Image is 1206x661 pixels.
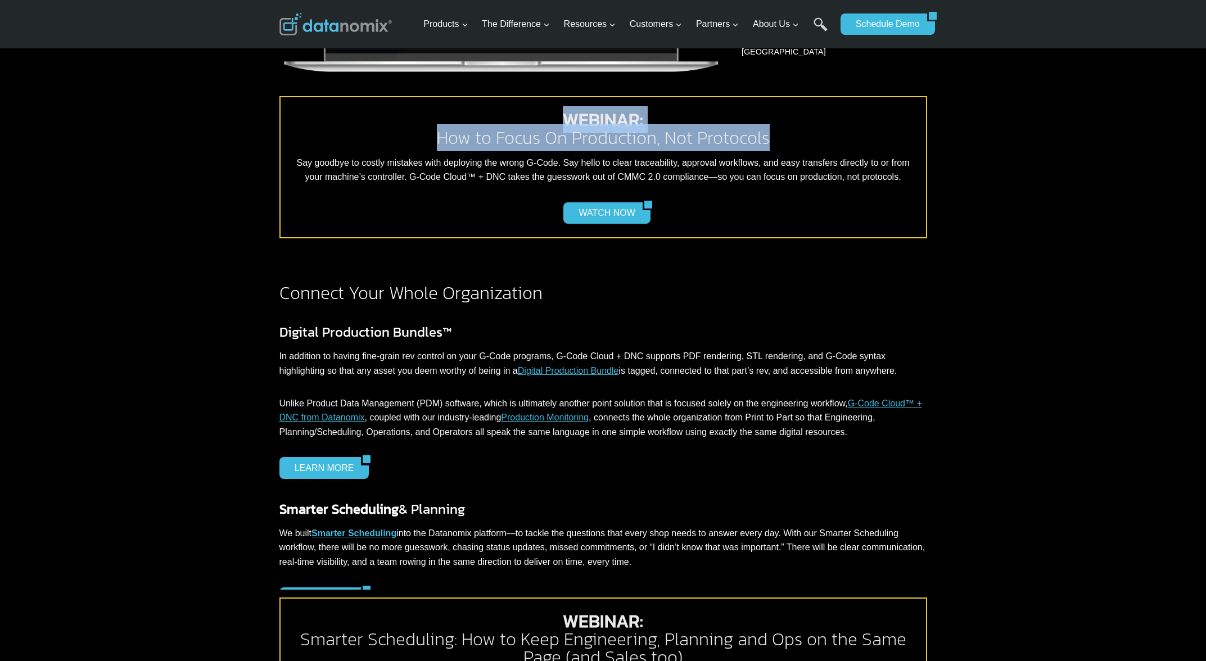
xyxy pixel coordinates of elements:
span: Partners [696,17,739,31]
span: About Us [753,17,799,31]
a: LEARN MORE [279,587,362,609]
p: In addition to having fine-grain rev control on your G-Code programs, G-Code Cloud + DNC supports... [279,349,927,378]
strong: WEBINAR: [563,106,643,133]
p: We built into the Datanomix platform—to tackle the questions that every shop needs to answer ever... [279,526,927,569]
h3: & Planning [279,499,927,519]
a: Schedule Demo [841,13,927,35]
a: WATCH NOW [563,202,642,224]
strong: WEBINAR: [563,608,643,635]
h3: Digital Production Bundles™ [279,322,927,342]
a: Digital Production Bundle [518,366,619,375]
a: Production Monitoring [501,413,589,422]
h2: How to Focus On Production, Not Protocols [290,111,917,147]
a: Search [814,17,828,43]
span: Resources [564,17,616,31]
p: Say goodbye to costly mistakes with deploying the wrong G-Code. Say hello to clear traceability, ... [290,156,917,184]
span: The Difference [482,17,550,31]
a: LEARN MORE [279,457,362,478]
strong: Smarter Scheduling [279,499,399,519]
a: Smarter Scheduling [311,528,396,538]
h2: Connect Your Whole Organization [279,284,927,302]
p: Unlike Product Data Management (PDM) software, which is ultimately another point solution that is... [279,396,927,440]
img: Datanomix [279,13,392,35]
nav: Primary Navigation [419,6,835,43]
span: Products [423,17,468,31]
span: Customers [630,17,682,31]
